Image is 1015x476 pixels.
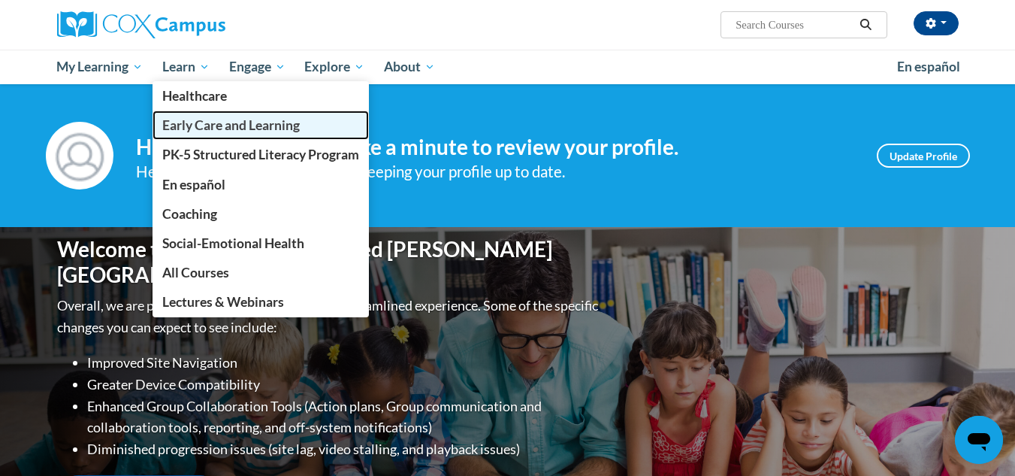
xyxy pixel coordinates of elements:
a: Coaching [153,199,369,229]
a: Social-Emotional Health [153,229,369,258]
li: Improved Site Navigation [87,352,602,374]
button: Account Settings [914,11,959,35]
a: About [374,50,445,84]
a: PK-5 Structured Literacy Program [153,140,369,169]
a: Explore [295,50,374,84]
span: Lectures & Webinars [162,294,284,310]
button: Search [854,16,877,34]
div: Main menu [35,50,981,84]
li: Diminished progression issues (site lag, video stalling, and playback issues) [87,438,602,460]
span: Explore [304,58,364,76]
span: Coaching [162,206,217,222]
p: Overall, we are proud to provide you with a more streamlined experience. Some of the specific cha... [57,295,602,338]
h4: Hi [PERSON_NAME]! Take a minute to review your profile. [136,135,854,160]
input: Search Courses [734,16,854,34]
a: Update Profile [877,144,970,168]
a: Engage [219,50,295,84]
span: About [384,58,435,76]
span: Early Care and Learning [162,117,300,133]
iframe: Button to launch messaging window [955,416,1003,464]
h1: Welcome to the new and improved [PERSON_NAME][GEOGRAPHIC_DATA] [57,237,602,287]
span: All Courses [162,265,229,280]
a: En español [153,170,369,199]
span: PK-5 Structured Literacy Program [162,147,359,162]
a: Learn [153,50,219,84]
a: All Courses [153,258,369,287]
span: En español [897,59,960,74]
a: En español [887,51,970,83]
span: My Learning [56,58,143,76]
div: Help improve your experience by keeping your profile up to date. [136,159,854,184]
a: Cox Campus [57,11,343,38]
span: Learn [162,58,210,76]
img: Profile Image [46,122,113,189]
a: Lectures & Webinars [153,287,369,317]
a: Early Care and Learning [153,111,369,140]
a: My Learning [47,50,153,84]
img: Cox Campus [57,11,225,38]
span: En español [162,177,225,193]
span: Healthcare [162,88,227,104]
li: Enhanced Group Collaboration Tools (Action plans, Group communication and collaboration tools, re... [87,396,602,439]
span: Engage [229,58,285,76]
a: Healthcare [153,81,369,111]
span: Social-Emotional Health [162,235,304,251]
li: Greater Device Compatibility [87,374,602,396]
